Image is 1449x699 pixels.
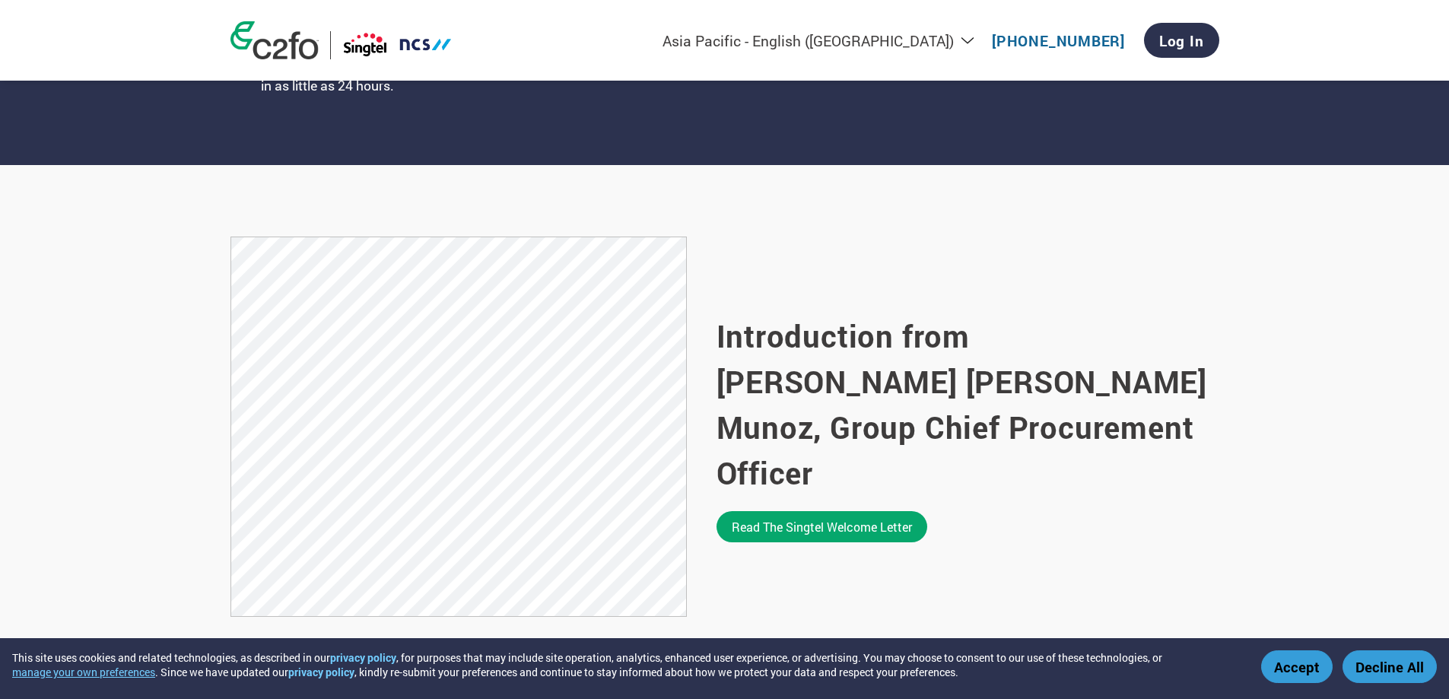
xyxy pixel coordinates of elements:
a: Read the Singtel welcome letter [717,511,927,542]
div: This site uses cookies and related technologies, as described in our , for purposes that may incl... [12,650,1239,679]
a: privacy policy [330,650,396,665]
a: privacy policy [288,665,354,679]
button: Accept [1261,650,1333,683]
button: Decline All [1343,650,1437,683]
img: Singtel [342,31,453,59]
img: c2fo logo [230,21,319,59]
a: Log In [1144,23,1219,58]
a: [PHONE_NUMBER] [992,31,1125,50]
h2: Introduction from [PERSON_NAME] [PERSON_NAME] Munoz, Group Chief Procurement Officer [717,313,1219,496]
button: manage your own preferences [12,665,155,679]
